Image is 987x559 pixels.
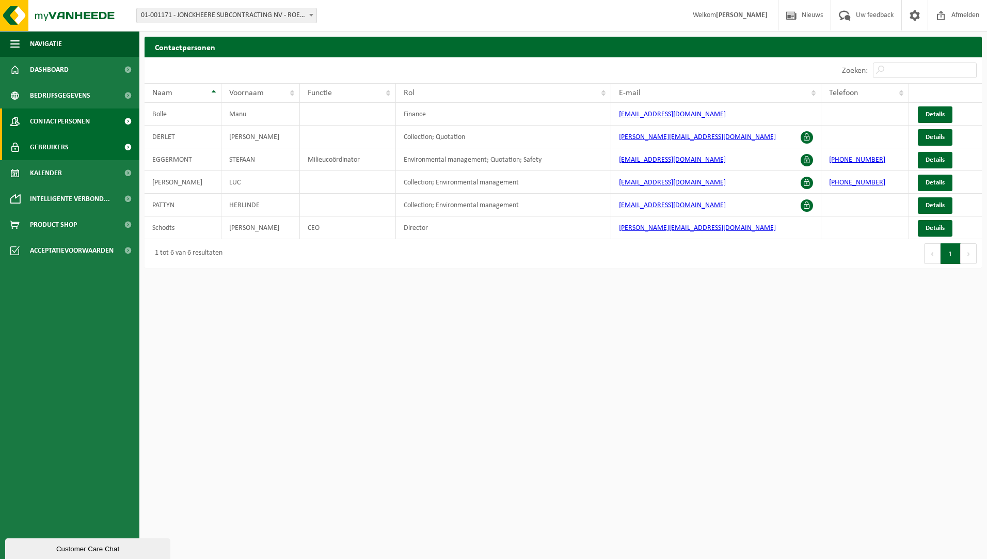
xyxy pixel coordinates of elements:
td: DERLET [145,126,221,148]
td: Collection; Environmental management [396,194,611,216]
span: 01-001171 - JONCKHEERE SUBCONTRACTING NV - ROESELARE [136,8,317,23]
span: Details [926,157,945,163]
a: [EMAIL_ADDRESS][DOMAIN_NAME] [619,156,726,164]
span: Details [926,111,945,118]
td: LUC [221,171,299,194]
span: Details [926,179,945,186]
span: Navigatie [30,31,62,57]
button: 1 [941,243,961,264]
td: [PERSON_NAME] [145,171,221,194]
td: HERLINDE [221,194,299,216]
a: Details [918,175,952,191]
a: [EMAIL_ADDRESS][DOMAIN_NAME] [619,201,726,209]
td: CEO [300,216,396,239]
td: Collection; Quotation [396,126,611,148]
td: [PERSON_NAME] [221,216,299,239]
td: Director [396,216,611,239]
span: Functie [308,89,332,97]
a: [EMAIL_ADDRESS][DOMAIN_NAME] [619,111,726,118]
button: Previous [924,243,941,264]
a: Details [918,129,952,146]
span: 01-001171 - JONCKHEERE SUBCONTRACTING NV - ROESELARE [137,8,316,23]
span: Kalender [30,160,62,186]
span: Intelligente verbond... [30,186,110,212]
div: 1 tot 6 van 6 resultaten [150,244,222,263]
a: [PHONE_NUMBER] [829,156,885,164]
h2: Contactpersonen [145,37,982,57]
span: Details [926,202,945,209]
td: Collection; Environmental management [396,171,611,194]
td: Finance [396,103,611,126]
span: E-mail [619,89,641,97]
td: [PERSON_NAME] [221,126,299,148]
a: [PERSON_NAME][EMAIL_ADDRESS][DOMAIN_NAME] [619,224,776,232]
td: Schodts [145,216,221,239]
td: Manu [221,103,299,126]
button: Next [961,243,977,264]
a: Details [918,197,952,214]
a: [PERSON_NAME][EMAIL_ADDRESS][DOMAIN_NAME] [619,133,776,141]
span: Contactpersonen [30,108,90,134]
span: Details [926,225,945,231]
span: Product Shop [30,212,77,238]
span: Gebruikers [30,134,69,160]
td: PATTYN [145,194,221,216]
span: Bedrijfsgegevens [30,83,90,108]
span: Voornaam [229,89,264,97]
td: Bolle [145,103,221,126]
span: Dashboard [30,57,69,83]
span: Rol [404,89,415,97]
label: Zoeken: [842,67,868,75]
span: Naam [152,89,172,97]
span: Acceptatievoorwaarden [30,238,114,263]
iframe: chat widget [5,536,172,559]
span: Telefoon [829,89,858,97]
a: Details [918,152,952,168]
a: [EMAIL_ADDRESS][DOMAIN_NAME] [619,179,726,187]
td: STEFAAN [221,148,299,171]
a: Details [918,106,952,123]
a: Details [918,220,952,237]
a: [PHONE_NUMBER] [829,179,885,187]
span: Details [926,134,945,141]
strong: [PERSON_NAME] [716,11,768,19]
td: Environmental management; Quotation; Safety [396,148,611,171]
td: EGGERMONT [145,148,221,171]
td: Milieucoördinator [300,148,396,171]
